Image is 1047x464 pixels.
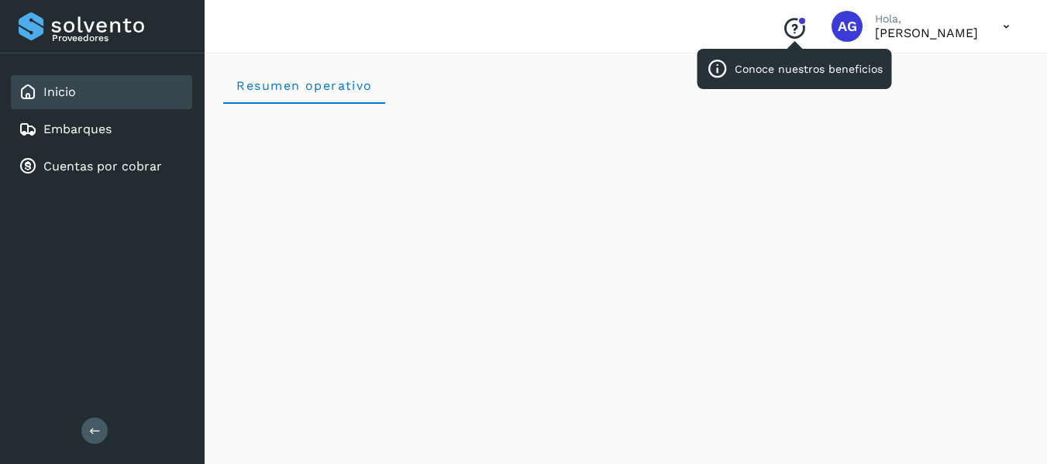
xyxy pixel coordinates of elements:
p: ALFONSO García Flores [875,26,978,40]
span: Resumen operativo [236,78,373,93]
p: Proveedores [52,33,186,43]
div: Embarques [11,112,192,146]
a: Conoce nuestros beneficios [782,29,807,42]
p: Conoce nuestros beneficios [735,63,883,76]
p: Hola, [875,12,978,26]
a: Embarques [43,122,112,136]
a: Inicio [43,84,76,99]
div: Cuentas por cobrar [11,150,192,184]
a: Cuentas por cobrar [43,159,162,174]
div: Inicio [11,75,192,109]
